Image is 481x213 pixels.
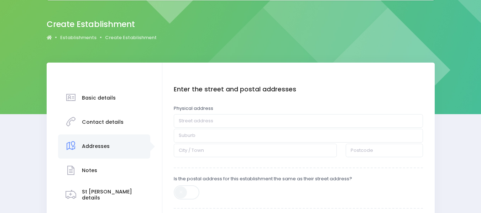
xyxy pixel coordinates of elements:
label: Physical address [174,105,213,112]
h4: Enter the street and postal addresses [174,86,423,93]
h3: St [PERSON_NAME] details [82,189,143,201]
h3: Notes [82,167,97,174]
input: Suburb [174,129,423,142]
a: Establishments [60,34,96,41]
h3: Contact details [82,119,124,125]
h3: Addresses [82,143,110,149]
input: City / Town [174,144,337,157]
h2: Create Establishment [47,20,151,29]
input: Postcode [346,144,423,157]
label: Is the postal address for this establishment the same as their street address? [174,175,352,182]
input: Street address [174,114,423,128]
a: Create Establishment [105,34,157,41]
h3: Basic details [82,95,116,101]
